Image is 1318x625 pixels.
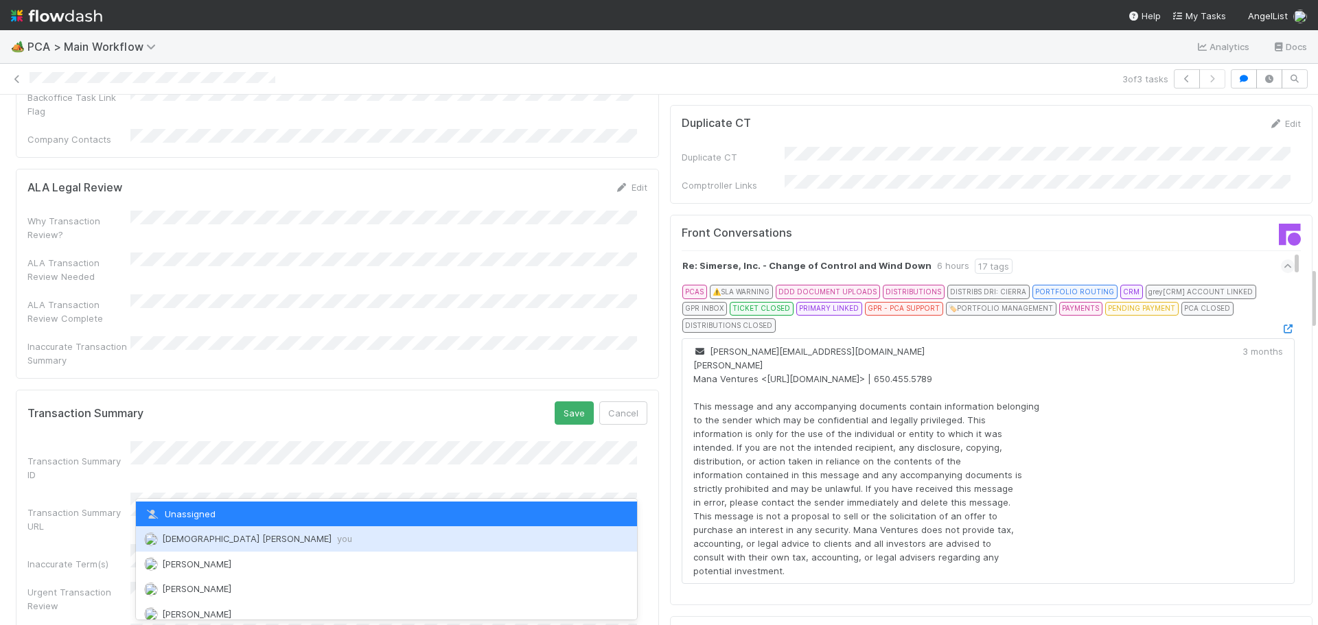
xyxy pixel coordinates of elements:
[1242,344,1283,358] div: 3 months
[693,358,1039,578] div: [PERSON_NAME] Mana Ventures <[URL][DOMAIN_NAME]> | 650.455.5789 This message and any accompanying...
[144,532,158,546] img: avatar_28c6a484-83f6-4d9b-aa3b-1410a709a33e.png
[1181,302,1234,316] div: PCA CLOSED
[776,285,880,298] div: DDD DOCUMENT UPLOADS
[710,285,773,298] div: ⚠️ SLA WARNING
[144,557,158,571] img: avatar_55a2f090-1307-4765-93b4-f04da16234ba.png
[682,259,932,274] strong: Re: Simerse, Inc. - Change of Control and Wind Down
[975,259,1013,274] div: 17 tags
[1128,9,1161,23] div: Help
[162,533,352,544] span: [DEMOGRAPHIC_DATA] [PERSON_NAME]
[687,589,1295,603] summary: 5 comments
[27,407,143,421] h5: Transaction Summary
[27,256,130,283] div: ALA Transaction Review Needed
[27,557,130,571] div: Inaccurate Term(s)
[1248,10,1288,21] span: AngelList
[883,285,945,298] div: DISTRIBUTIONS
[144,582,158,596] img: avatar_1d14498f-6309-4f08-8780-588779e5ce37.png
[162,583,231,594] span: [PERSON_NAME]
[27,181,122,195] h5: ALA Legal Review
[555,401,594,425] button: Save
[1279,224,1301,246] img: front-logo-b4b721b83371efbadf0a.svg
[1122,72,1168,86] span: 3 of 3 tasks
[682,226,981,240] h5: Front Conversations
[27,91,130,118] div: Backoffice Task Link Flag
[947,285,1030,298] div: DISTRIBS DRI: CIERRA
[1172,9,1226,23] a: My Tasks
[144,508,216,519] span: Unassigned
[27,214,130,241] div: Why Transaction Review?
[337,533,352,544] span: you
[162,609,231,620] span: [PERSON_NAME]
[682,302,727,316] div: GPR INBOX
[27,585,130,613] div: Urgent Transaction Review
[682,150,785,164] div: Duplicate CT
[946,302,1056,316] div: 🏷️ PORTFOLIO MANAGEMENT
[11,4,102,27] img: logo-inverted-e16ddd16eac7371096b0.svg
[937,259,969,274] div: 6 hours
[11,40,25,52] span: 🏕️
[796,302,862,316] div: PRIMARY LINKED
[27,40,163,54] span: PCA > Main Workflow
[1146,285,1256,298] div: grey [CRM] ACCOUNT LINKED
[27,506,130,533] div: Transaction Summary URL
[682,178,785,192] div: Comptroller Links
[1293,10,1307,23] img: avatar_28c6a484-83f6-4d9b-aa3b-1410a709a33e.png
[1032,285,1118,298] div: PORTFOLIO ROUTING
[682,318,776,332] div: DISTRIBUTIONS CLOSED
[599,401,647,425] button: Cancel
[682,285,707,298] div: PCAS
[1120,285,1143,298] div: CRM
[693,346,925,357] span: [PERSON_NAME][EMAIL_ADDRESS][DOMAIN_NAME]
[1105,302,1179,316] div: PENDING PAYMENT
[1272,38,1307,55] a: Docs
[1172,10,1226,21] span: My Tasks
[1269,118,1301,129] a: Edit
[730,302,794,316] div: TICKET CLOSED
[865,302,943,316] div: GPR - PCA SUPPORT
[1059,302,1102,316] div: PAYMENTS
[27,340,130,367] div: Inaccurate Transaction Summary
[615,182,647,193] a: Edit
[27,298,130,325] div: ALA Transaction Review Complete
[1196,38,1250,55] a: Analytics
[27,454,130,482] div: Transaction Summary ID
[27,132,130,146] div: Company Contacts
[144,607,158,621] img: avatar_55c8bf04-bdf8-4706-8388-4c62d4787457.png
[162,558,231,569] span: [PERSON_NAME]
[682,117,751,130] h5: Duplicate CT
